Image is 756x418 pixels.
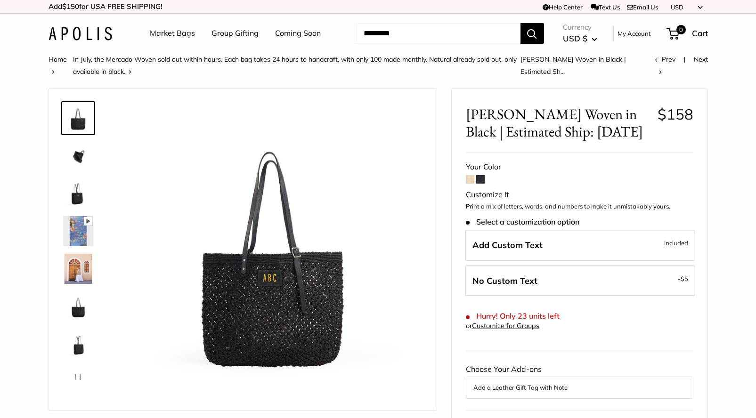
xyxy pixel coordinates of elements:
[692,28,708,38] span: Cart
[664,237,688,249] span: Included
[676,25,685,34] span: 0
[678,273,688,284] span: -
[61,214,95,248] a: Mercado Woven in Black | Estimated Ship: Oct. 19th
[63,141,93,171] img: Mercado Woven in Black | Estimated Ship: Oct. 19th
[466,217,579,226] span: Select a customization option
[520,55,626,76] span: [PERSON_NAME] Woven in Black | Estimated Sh...
[658,105,693,123] span: $158
[543,3,583,11] a: Help Center
[61,101,95,135] a: Mercado Woven in Black | Estimated Ship: Oct. 19th
[466,312,560,321] span: Hurry! Only 23 units left
[563,21,597,34] span: Currency
[563,31,597,46] button: USD $
[655,55,675,64] a: Prev
[591,3,620,11] a: Text Us
[124,103,423,401] img: Mercado Woven in Black | Estimated Ship: Oct. 19th
[61,252,95,286] a: Mercado Woven in Black | Estimated Ship: Oct. 19th
[61,139,95,173] a: Mercado Woven in Black | Estimated Ship: Oct. 19th
[63,329,93,359] img: Mercado Woven in Black | Estimated Ship: Oct. 19th
[63,367,93,397] img: Mercado Woven in Black | Estimated Ship: Oct. 19th
[211,26,259,40] a: Group Gifting
[466,160,693,174] div: Your Color
[49,55,67,64] a: Home
[671,3,683,11] span: USD
[73,55,517,76] a: In July, the Mercado Woven sold out within hours. Each bag takes 24 hours to handcraft, with only...
[466,320,539,332] div: or
[472,322,539,330] a: Customize for Groups
[618,28,651,39] a: My Account
[62,2,79,11] span: $150
[356,23,520,44] input: Search...
[473,382,686,393] button: Add a Leather Gift Tag with Note
[61,327,95,361] a: Mercado Woven in Black | Estimated Ship: Oct. 19th
[275,26,321,40] a: Coming Soon
[49,27,112,40] img: Apolis
[61,177,95,210] a: Mercado Woven in Black | Estimated Ship: Oct. 19th
[150,26,195,40] a: Market Bags
[61,365,95,399] a: Mercado Woven in Black | Estimated Ship: Oct. 19th
[466,188,693,202] div: Customize It
[49,53,655,78] nav: Breadcrumb
[465,230,695,261] label: Add Custom Text
[563,33,587,43] span: USD $
[63,103,93,133] img: Mercado Woven in Black | Estimated Ship: Oct. 19th
[63,216,93,246] img: Mercado Woven in Black | Estimated Ship: Oct. 19th
[472,240,543,250] span: Add Custom Text
[681,275,688,282] span: $5
[63,178,93,209] img: Mercado Woven in Black | Estimated Ship: Oct. 19th
[465,265,695,297] label: Leave Blank
[627,3,658,11] a: Email Us
[63,254,93,284] img: Mercado Woven in Black | Estimated Ship: Oct. 19th
[61,289,95,323] a: Mercado Woven in Black | Estimated Ship: Oct. 19th
[472,275,537,286] span: No Custom Text
[466,362,693,398] div: Choose Your Add-ons
[520,23,544,44] button: Search
[667,26,708,41] a: 0 Cart
[466,202,693,211] p: Print a mix of letters, words, and numbers to make it unmistakably yours.
[63,291,93,322] img: Mercado Woven in Black | Estimated Ship: Oct. 19th
[466,105,650,140] span: [PERSON_NAME] Woven in Black | Estimated Ship: [DATE]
